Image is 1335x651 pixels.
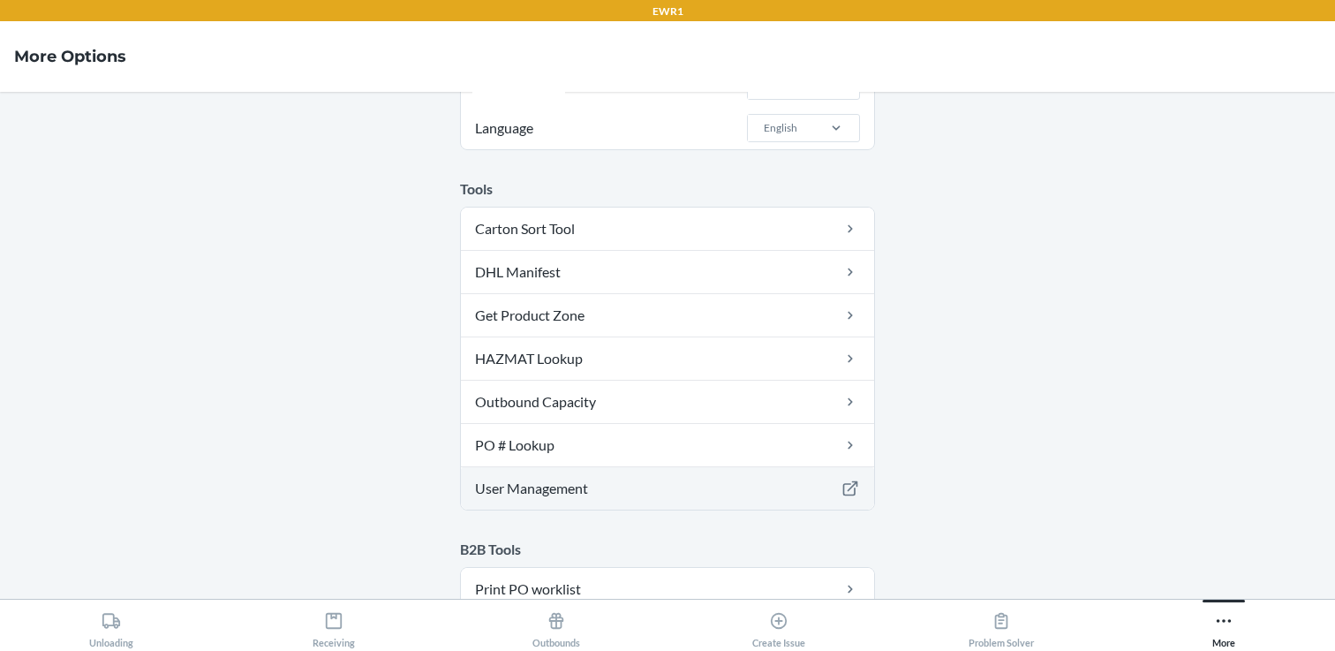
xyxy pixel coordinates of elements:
button: Outbounds [445,600,667,648]
p: Tools [460,178,875,200]
div: Outbounds [532,604,580,648]
a: Carton Sort Tool [461,208,874,250]
button: Create Issue [667,600,890,648]
a: Outbound Capacity [461,381,874,423]
a: HAZMAT Lookup [461,337,874,380]
a: DHL Manifest [461,251,874,293]
button: More [1112,600,1335,648]
a: Print PO worklist [461,568,874,610]
button: Problem Solver [890,600,1112,648]
div: Create Issue [752,604,805,648]
input: LanguageEnglish [762,120,764,136]
div: Problem Solver [969,604,1034,648]
span: Language [472,107,536,149]
a: Get Product Zone [461,294,874,337]
a: PO # Lookup [461,424,874,466]
p: B2B Tools [460,539,875,560]
p: EWR1 [652,4,683,19]
a: User Management [461,467,874,510]
div: More [1212,604,1235,648]
button: Receiving [222,600,445,648]
div: English [764,120,797,136]
div: Receiving [313,604,355,648]
div: Unloading [89,604,133,648]
h4: More Options [14,45,126,68]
